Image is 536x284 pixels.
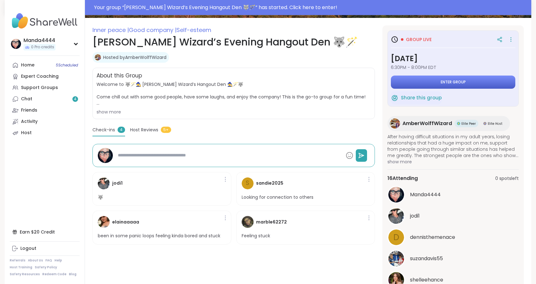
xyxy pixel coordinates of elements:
div: Support Groups [21,85,58,91]
a: Manda4444Manda4444 [387,186,519,203]
a: Chat4 [10,93,80,105]
a: ddennisthemenace [387,229,519,246]
img: Manda4444 [388,187,404,202]
img: ShareWell Nav Logo [10,10,80,32]
span: s [246,179,249,188]
img: Manda4444 [11,39,21,49]
a: Activity [10,116,80,127]
span: dennisthemenace [410,234,455,241]
span: 4 [74,97,76,102]
span: After having difficult situations in my adult years, losing relationships that had a huge impact ... [387,134,519,159]
h4: elainaaaaa [112,219,139,225]
a: Hosted byAmberWolffWizard [103,54,166,60]
span: 4 [118,127,125,133]
a: Host [10,127,80,139]
a: Expert Coaching [10,71,80,82]
img: jodi1 [98,177,110,189]
p: been in some panic loops feeling kinda bored and stuck [98,233,220,239]
span: 16 Attending [387,175,418,182]
img: Manda4444 [98,148,113,163]
p: Looking for connection to others [242,194,313,201]
p: 🐺 [98,194,103,201]
button: Share this group [391,91,442,104]
span: Host Reviews [130,127,158,133]
span: Share this group [401,94,442,102]
span: Good company | [129,26,176,34]
span: Self-esteem [176,26,211,34]
h4: sandie2025 [256,180,283,187]
span: d [393,231,399,244]
h3: [DATE] [391,53,515,64]
div: Friends [21,107,37,113]
span: 0 spots left [495,175,519,182]
img: marble62272 [242,216,254,228]
a: AmberWolffWizardAmberWolffWizardElite PeerElite PeerElite HostElite Host [387,116,510,131]
a: Support Groups [10,82,80,93]
span: Inner peace | [92,26,129,34]
span: 5 Scheduled [56,63,78,68]
a: Home5Scheduled [10,60,80,71]
a: About Us [28,258,43,263]
div: Your group “ [PERSON_NAME] Wizard’s Evening Hangout Den 🐺🪄 ” has started. Click here to enter! [94,4,528,11]
a: Referrals [10,258,25,263]
a: Redeem Code [42,272,66,276]
div: Chat [21,96,32,102]
img: jodi1 [388,208,404,224]
span: Group live [406,36,432,43]
div: Earn $20 Credit [10,226,80,238]
span: suzandavis55 [410,255,443,262]
span: Enter group [441,80,466,85]
div: Expert Coaching [21,73,59,80]
h4: marble62272 [256,219,287,225]
a: jodi1jodi1 [387,207,519,225]
span: show more [387,159,519,165]
a: Friends [10,105,80,116]
div: Logout [20,245,36,252]
span: shelleehance [410,276,443,284]
img: ShareWell Logomark [391,94,398,102]
span: AmberWolffWizard [402,120,452,127]
div: Manda4444 [24,37,55,44]
img: AmberWolffWizard [95,54,101,60]
a: Help [55,258,62,263]
img: AmberWolffWizard [390,118,400,129]
a: Logout [10,243,80,254]
img: suzandavis55 [388,251,404,266]
img: elainaaaaa [98,216,110,228]
span: 6:30PM - 8:00PM EDT [391,64,515,71]
span: Welcome to 🐺🪄🧙‍♀️ [PERSON_NAME] Wizard’s Hangout Den 🧙‍♀️🪄🐺 Come chill out with some good people,... [97,81,371,106]
a: FAQ [45,258,52,263]
span: jodi1 [410,212,420,220]
a: Blog [69,272,76,276]
div: show more [97,109,371,115]
a: Safety Policy [35,265,57,270]
div: Activity [21,118,38,125]
h4: jodi1 [112,180,123,187]
img: Elite Host [483,122,486,125]
a: Safety Resources [10,272,40,276]
a: Host Training [10,265,32,270]
span: Elite Peer [461,121,476,126]
span: Manda4444 [410,191,441,198]
img: Elite Peer [457,122,460,125]
p: Feeling stuck [242,233,270,239]
h2: About this Group [97,72,142,80]
a: suzandavis55suzandavis55 [387,250,519,267]
h1: [PERSON_NAME] Wizard’s Evening Hangout Den 🐺🪄 [92,34,375,50]
span: 0 Pro credits [31,45,54,50]
button: Enter group [391,76,515,89]
span: Elite Host [488,121,502,126]
div: Host [21,130,32,136]
div: Home [21,62,34,68]
span: Check-ins [92,127,115,133]
span: 5+ [161,127,171,133]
